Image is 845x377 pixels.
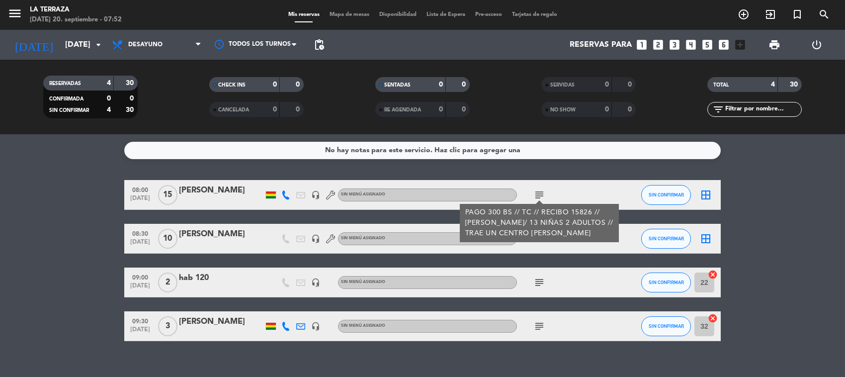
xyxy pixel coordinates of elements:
span: SERVIDAS [550,83,575,88]
div: [PERSON_NAME] [179,315,263,328]
span: SIN CONFIRMAR [649,280,684,285]
span: [DATE] [128,195,153,206]
strong: 0 [439,106,443,113]
span: SIN CONFIRMAR [649,323,684,329]
i: search [818,8,830,20]
span: Sin menú asignado [341,192,385,196]
span: RESERVADAS [49,81,81,86]
span: Sin menú asignado [341,280,385,284]
div: La Terraza [30,5,122,15]
strong: 0 [296,81,302,88]
button: SIN CONFIRMAR [641,229,691,249]
span: pending_actions [313,39,325,51]
span: Mapa de mesas [325,12,374,17]
span: TOTAL [713,83,729,88]
i: looks_6 [717,38,730,51]
button: SIN CONFIRMAR [641,273,691,292]
button: menu [7,6,22,24]
strong: 0 [462,81,468,88]
strong: 0 [273,81,277,88]
span: 08:30 [128,227,153,239]
span: Mis reservas [283,12,325,17]
span: 09:30 [128,315,153,326]
strong: 4 [107,106,111,113]
i: arrow_drop_down [92,39,104,51]
span: SIN CONFIRMAR [649,192,684,197]
i: headset_mic [311,278,320,287]
strong: 4 [771,81,775,88]
i: border_all [700,189,712,201]
span: 3 [158,316,177,336]
span: SENTADAS [384,83,411,88]
i: headset_mic [311,234,320,243]
span: Sin menú asignado [341,324,385,328]
span: print [768,39,780,51]
span: CONFIRMADA [49,96,84,101]
span: SIN CONFIRMAR [649,236,684,241]
strong: 0 [462,106,468,113]
i: add_box [734,38,747,51]
span: 2 [158,273,177,292]
span: Desayuno [128,41,163,48]
i: [DATE] [7,34,60,56]
strong: 0 [628,106,634,113]
span: Tarjetas de regalo [507,12,562,17]
span: 08:00 [128,184,153,195]
strong: 0 [273,106,277,113]
strong: 30 [790,81,800,88]
div: No hay notas para este servicio. Haz clic para agregar una [325,145,520,156]
div: [DATE] 20. septiembre - 07:52 [30,15,122,25]
strong: 0 [107,95,111,102]
i: subject [533,320,545,332]
strong: 0 [296,106,302,113]
strong: 30 [126,106,136,113]
i: menu [7,6,22,21]
div: [PERSON_NAME] [179,228,263,241]
span: 09:00 [128,271,153,283]
span: Reservas para [570,40,632,50]
input: Filtrar por nombre... [724,104,801,115]
strong: 30 [126,80,136,87]
div: hab 120 [179,272,263,284]
span: SIN CONFIRMAR [49,108,89,113]
i: looks_4 [684,38,697,51]
span: Disponibilidad [374,12,422,17]
strong: 4 [107,80,111,87]
strong: 0 [439,81,443,88]
i: cancel [708,313,718,323]
i: cancel [708,270,718,280]
i: power_settings_new [811,39,823,51]
div: PAGO 300 BS // TC // RECIBO 15826 // [PERSON_NAME]/ 13 NIÑAS 2 ADULTOS // TRAE UN CENTRO [PERSON_... [465,207,614,239]
i: headset_mic [311,190,320,199]
span: NO SHOW [550,107,576,112]
div: [PERSON_NAME] [179,184,263,197]
span: 15 [158,185,177,205]
div: LOG OUT [795,30,838,60]
i: border_all [700,233,712,245]
span: [DATE] [128,326,153,338]
i: looks_two [652,38,665,51]
i: looks_3 [668,38,681,51]
i: subject [533,277,545,288]
strong: 0 [605,106,609,113]
i: filter_list [712,103,724,115]
span: 10 [158,229,177,249]
i: exit_to_app [764,8,776,20]
i: add_circle_outline [738,8,750,20]
button: SIN CONFIRMAR [641,185,691,205]
span: Sin menú asignado [341,236,385,240]
i: subject [533,189,545,201]
span: [DATE] [128,239,153,250]
span: CANCELADA [218,107,249,112]
span: Pre-acceso [470,12,507,17]
strong: 0 [628,81,634,88]
span: RE AGENDADA [384,107,421,112]
i: headset_mic [311,322,320,331]
span: CHECK INS [218,83,246,88]
i: looks_5 [701,38,714,51]
i: turned_in_not [791,8,803,20]
strong: 0 [130,95,136,102]
span: [DATE] [128,283,153,294]
strong: 0 [605,81,609,88]
i: looks_one [635,38,648,51]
